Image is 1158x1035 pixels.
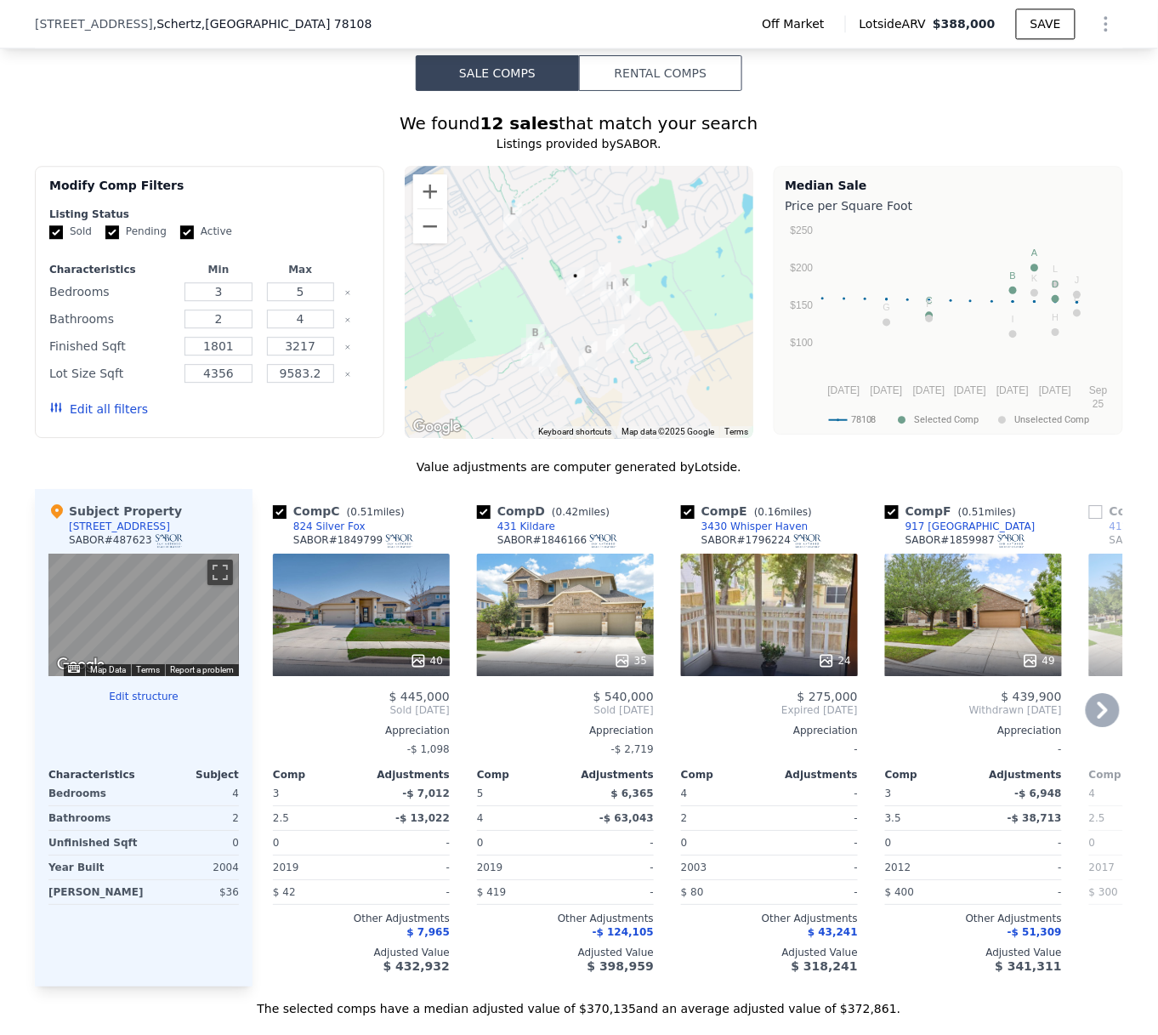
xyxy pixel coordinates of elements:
button: Toggle fullscreen view [207,560,233,585]
text: [DATE] [1040,384,1072,396]
div: Adjusted Value [477,946,654,959]
div: - [977,856,1062,879]
div: 2012 [885,856,970,879]
input: Sold [49,225,63,239]
img: SABOR Logo [156,534,184,548]
span: 0 [273,837,280,849]
div: Subject Property [48,503,182,520]
span: Withdrawn [DATE] [885,703,1062,717]
span: 0 [681,837,688,849]
div: SABOR # 1796224 [701,533,822,548]
span: $ 7,965 [407,926,450,938]
span: 0.51 [962,506,985,518]
text: 78108 [851,414,877,425]
span: $ 341,311 [996,959,1062,973]
span: Off Market [763,15,832,32]
div: 4 [147,782,239,805]
div: - [365,880,450,904]
span: $ 275,000 [798,690,858,703]
span: Map data ©2025 Google [622,427,714,436]
div: Adjustments [565,768,654,782]
span: $ 439,900 [1002,690,1062,703]
a: 3430 Whisper Haven [681,520,809,533]
text: E [1075,293,1081,303]
span: 4 [1089,788,1096,799]
button: Keyboard shortcuts [538,426,611,438]
span: Sold [DATE] [273,703,450,717]
div: $36 [150,880,239,904]
div: 4 [477,806,562,830]
img: SABOR Logo [590,534,618,548]
div: 412 Landmark Oak [572,334,605,377]
div: Other Adjustments [885,912,1062,925]
span: $ 540,000 [593,690,654,703]
div: The selected comps have a median adjusted value of $370,135 and an average adjusted value of $372... [35,987,1123,1017]
span: -$ 38,713 [1008,812,1062,824]
span: $ 398,959 [588,959,654,973]
div: Characteristics [49,263,174,276]
div: - [569,880,654,904]
div: SABOR # 1846166 [497,533,618,548]
button: Edit all filters [49,401,148,418]
button: SAVE [1016,9,1076,39]
svg: A chart. [785,218,1111,430]
text: Sep [1090,384,1109,396]
div: Unfinished Sqft [48,831,140,855]
text: $100 [791,337,814,349]
div: SABOR # 487623 [69,533,184,548]
span: Sold [DATE] [477,703,654,717]
text: $250 [791,225,814,236]
div: 2004 [147,856,239,879]
button: Sale Comps [416,55,579,91]
div: - [977,831,1062,855]
div: Adjusted Value [885,946,1062,959]
div: - [773,806,858,830]
div: - [365,831,450,855]
div: Bedrooms [48,782,140,805]
button: Clear [344,289,351,296]
div: We found that match your search [35,111,1123,135]
img: SABOR Logo [386,534,414,548]
span: 0 [477,837,484,849]
text: H [1053,312,1059,322]
div: Comp C [273,503,412,520]
span: 5 [477,788,484,799]
div: Min [181,263,256,276]
span: $388,000 [933,17,996,31]
span: $ 318,241 [792,959,858,973]
span: $ 80 [681,886,704,898]
span: -$ 124,105 [593,926,654,938]
span: ( miles) [545,506,616,518]
span: $ 43,241 [808,926,858,938]
span: -$ 1,098 [407,743,450,755]
span: [STREET_ADDRESS] [35,15,153,32]
a: Report a problem [170,665,234,674]
div: - [773,880,858,904]
div: SABOR # 1849799 [293,533,414,548]
input: Active [180,225,194,239]
button: Zoom in [413,174,447,208]
div: Listings provided by SABOR . [35,135,1123,152]
span: , Schertz [153,15,372,32]
div: 3304 WHISPER BLUFF DR [559,260,592,303]
span: -$ 51,309 [1008,926,1062,938]
div: - [773,831,858,855]
div: Max [263,263,338,276]
span: 0 [1089,837,1096,849]
div: Year Built [48,856,140,879]
span: 0 [885,837,892,849]
span: -$ 6,948 [1015,788,1062,799]
span: Lotside ARV [860,15,933,32]
div: - [773,782,858,805]
div: Bathrooms [49,307,174,331]
label: Active [180,225,232,239]
text: F [927,299,933,309]
div: - [681,737,858,761]
span: -$ 7,012 [403,788,450,799]
div: [STREET_ADDRESS] [69,520,170,533]
div: Characteristics [48,768,144,782]
span: -$ 63,043 [599,812,654,824]
div: 3921 Whisper Pt [610,267,642,310]
div: 24 [818,652,851,669]
div: Value adjustments are computer generated by Lotside . [35,458,1123,475]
